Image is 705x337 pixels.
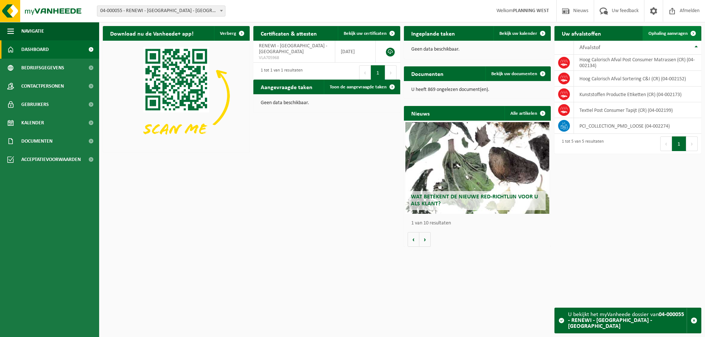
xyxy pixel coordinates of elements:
strong: PLANNING WEST [513,8,549,14]
button: Previous [660,136,672,151]
span: Acceptatievoorwaarden [21,150,81,169]
button: Next [686,136,698,151]
span: Kalender [21,114,44,132]
strong: 04-000055 - RENEWI - [GEOGRAPHIC_DATA] - [GEOGRAPHIC_DATA] [568,312,684,329]
a: Bekijk uw certificaten [338,26,399,41]
span: Bekijk uw documenten [491,72,537,76]
span: Toon de aangevraagde taken [330,85,387,89]
p: 1 van 10 resultaten [411,221,547,226]
button: 1 [371,65,385,80]
span: Afvalstof [579,45,600,51]
button: Verberg [214,26,249,41]
td: [DATE] [335,41,376,63]
span: 04-000055 - RENEWI - BRUGGE - BRUGGE [97,6,225,16]
span: Gebruikers [21,95,49,114]
a: Wat betekent de nieuwe RED-richtlijn voor u als klant? [405,122,549,214]
h2: Aangevraagde taken [253,80,320,94]
td: Hoog Calorisch Afval Sortering C&I (CR) (04-002152) [574,71,701,87]
h2: Download nu de Vanheede+ app! [103,26,201,40]
h2: Ingeplande taken [404,26,462,40]
button: Vorige [408,232,419,247]
a: Bekijk uw documenten [485,66,550,81]
div: 1 tot 5 van 5 resultaten [558,136,604,152]
span: Contactpersonen [21,77,64,95]
td: Hoog Calorisch Afval Post Consumer Matrassen (CR) (04-002134) [574,55,701,71]
a: Toon de aangevraagde taken [324,80,399,94]
h2: Certificaten & attesten [253,26,324,40]
button: 1 [672,136,686,151]
button: Volgende [419,232,431,247]
span: Wat betekent de nieuwe RED-richtlijn voor u als klant? [411,194,538,207]
span: Bedrijfsgegevens [21,59,64,77]
span: Dashboard [21,40,49,59]
span: Bekijk uw certificaten [344,31,387,36]
h2: Uw afvalstoffen [554,26,608,40]
span: Verberg [220,31,236,36]
td: Textiel Post Consumer Tapijt (CR) (04-002199) [574,102,701,118]
h2: Documenten [404,66,451,81]
img: Download de VHEPlus App [103,41,250,151]
span: 04-000055 - RENEWI - BRUGGE - BRUGGE [97,6,225,17]
span: Ophaling aanvragen [648,31,688,36]
div: 1 tot 1 van 1 resultaten [257,65,303,81]
h2: Nieuws [404,106,437,120]
td: PCI_COLLECTION_PMD_LOOSE (04-002274) [574,118,701,134]
p: Geen data beschikbaar. [261,100,393,106]
span: Bekijk uw kalender [499,31,537,36]
span: RENEWI - [GEOGRAPHIC_DATA] - [GEOGRAPHIC_DATA] [259,43,327,55]
a: Bekijk uw kalender [493,26,550,41]
p: U heeft 869 ongelezen document(en). [411,87,543,92]
button: Previous [359,65,371,80]
span: VLA705968 [259,55,329,61]
a: Alle artikelen [505,106,550,121]
p: Geen data beschikbaar. [411,47,543,52]
td: Kunststoffen Productie Etiketten (CR) (04-002173) [574,87,701,102]
span: Navigatie [21,22,44,40]
div: U bekijkt het myVanheede dossier van [568,308,687,333]
span: Documenten [21,132,53,150]
a: Ophaling aanvragen [643,26,701,41]
button: Next [385,65,397,80]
